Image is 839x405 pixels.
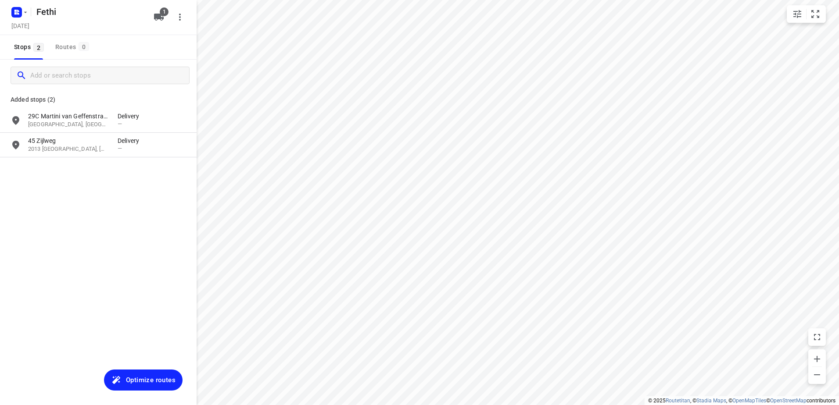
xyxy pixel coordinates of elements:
[648,398,835,404] li: © 2025 , © , © © contributors
[55,42,92,53] div: Routes
[789,5,806,23] button: Map settings
[11,94,186,105] p: Added stops (2)
[787,5,826,23] div: small contained button group
[8,21,33,31] h5: [DATE]
[79,42,89,51] span: 0
[150,8,168,26] button: 1
[171,8,189,26] button: More
[770,398,807,404] a: OpenStreetMap
[30,69,189,82] input: Add or search stops
[732,398,766,404] a: OpenMapTiles
[28,121,109,129] p: [GEOGRAPHIC_DATA], [GEOGRAPHIC_DATA], [GEOGRAPHIC_DATA]
[160,7,169,16] span: 1
[28,136,109,145] p: 45 Zijlweg
[807,5,824,23] button: Fit zoom
[28,145,109,153] p: 2013 [GEOGRAPHIC_DATA], [GEOGRAPHIC_DATA], [GEOGRAPHIC_DATA]
[118,136,144,145] p: Delivery
[666,398,690,404] a: Routetitan
[14,42,47,53] span: Stops
[33,43,44,52] span: 2
[696,398,726,404] a: Stadia Maps
[28,112,109,121] p: 29C Martini van Geffenstraat
[118,121,122,127] span: —
[104,369,183,391] button: Optimize routes
[126,374,176,386] span: Optimize routes
[118,112,144,121] p: Delivery
[118,145,122,152] span: —
[33,5,147,19] h5: Rename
